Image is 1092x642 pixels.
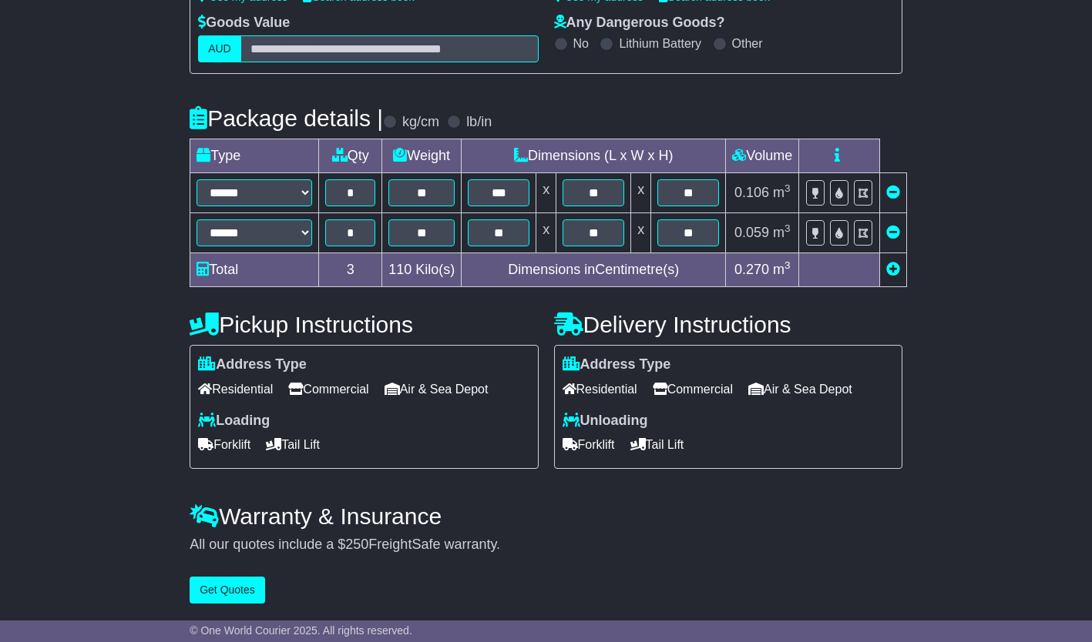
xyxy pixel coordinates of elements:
td: Volume [726,139,799,173]
label: Lithium Battery [619,36,701,51]
span: m [773,225,791,240]
sup: 3 [785,182,791,194]
label: No [573,36,589,51]
button: Get Quotes [190,577,265,604]
td: x [631,213,651,253]
td: 3 [319,253,382,287]
span: 0.270 [734,262,769,277]
span: m [773,262,791,277]
span: Air & Sea Depot [748,377,852,401]
h4: Delivery Instructions [554,312,902,337]
a: Remove this item [886,225,900,240]
h4: Warranty & Insurance [190,503,902,529]
span: Forklift [563,433,615,456]
span: Commercial [653,377,733,401]
span: m [773,185,791,200]
td: Weight [382,139,462,173]
span: Residential [563,377,637,401]
label: AUD [198,35,241,62]
td: Total [190,253,319,287]
td: x [536,213,556,253]
span: Tail Lift [266,433,320,456]
td: x [536,173,556,213]
label: Loading [198,413,270,430]
label: kg/cm [402,114,439,131]
span: 0.059 [734,225,769,240]
span: 110 [388,262,412,277]
h4: Package details | [190,105,383,131]
div: All our quotes include a $ FreightSafe warranty. [190,537,902,553]
span: Air & Sea Depot [385,377,489,401]
td: Dimensions (L x W x H) [462,139,726,173]
label: Any Dangerous Goods? [554,15,725,32]
h4: Pickup Instructions [190,312,538,337]
td: x [631,173,651,213]
a: Remove this item [886,185,900,200]
label: Goods Value [198,15,290,32]
span: 0.106 [734,185,769,200]
sup: 3 [785,222,791,234]
label: Unloading [563,413,648,430]
sup: 3 [785,259,791,271]
label: Other [732,36,763,51]
td: Qty [319,139,382,173]
span: Residential [198,377,273,401]
label: Address Type [563,356,671,373]
td: Dimensions in Centimetre(s) [462,253,726,287]
td: Kilo(s) [382,253,462,287]
span: 250 [345,537,368,552]
td: Type [190,139,319,173]
span: © One World Courier 2025. All rights reserved. [190,624,412,637]
span: Tail Lift [630,433,684,456]
label: lb/in [466,114,492,131]
span: Forklift [198,433,250,456]
span: Commercial [288,377,368,401]
label: Address Type [198,356,307,373]
a: Add new item [886,262,900,277]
